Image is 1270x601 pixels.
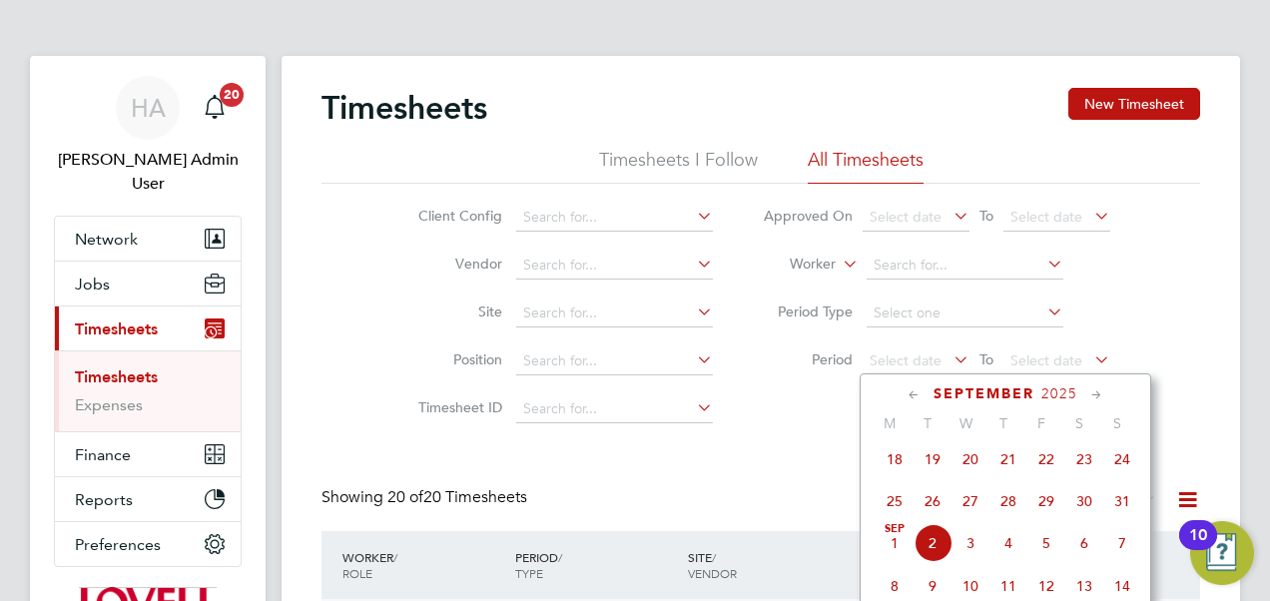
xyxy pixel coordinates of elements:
[867,252,1063,280] input: Search for...
[516,395,713,423] input: Search for...
[1065,440,1103,478] span: 23
[342,565,372,581] span: ROLE
[989,440,1027,478] span: 21
[712,549,716,565] span: /
[876,524,914,534] span: Sep
[75,367,158,386] a: Timesheets
[1103,524,1141,562] span: 7
[75,319,158,338] span: Timesheets
[412,302,502,320] label: Site
[516,204,713,232] input: Search for...
[952,524,989,562] span: 3
[746,255,836,275] label: Worker
[947,414,984,432] span: W
[599,148,758,184] li: Timesheets I Follow
[763,302,853,320] label: Period Type
[195,76,235,140] a: 20
[1041,385,1077,402] span: 2025
[75,230,138,249] span: Network
[683,539,856,591] div: SITE
[1065,482,1103,520] span: 30
[867,300,1063,327] input: Select one
[220,83,244,107] span: 20
[516,252,713,280] input: Search for...
[55,217,241,261] button: Network
[516,347,713,375] input: Search for...
[55,350,241,431] div: Timesheets
[763,207,853,225] label: Approved On
[989,524,1027,562] span: 4
[973,346,999,372] span: To
[321,88,487,128] h2: Timesheets
[387,487,527,507] span: 20 Timesheets
[337,539,510,591] div: WORKER
[412,398,502,416] label: Timesheet ID
[914,482,952,520] span: 26
[1098,414,1136,432] span: S
[1190,521,1254,585] button: Open Resource Center, 10 new notifications
[984,414,1022,432] span: T
[75,445,131,464] span: Finance
[876,440,914,478] span: 18
[952,440,989,478] span: 20
[54,148,242,196] span: Hays Admin User
[688,565,737,581] span: VENDOR
[131,95,166,121] span: HA
[1027,524,1065,562] span: 5
[1103,482,1141,520] span: 31
[1010,208,1082,226] span: Select date
[876,482,914,520] span: 25
[393,549,397,565] span: /
[952,482,989,520] span: 27
[412,207,502,225] label: Client Config
[1010,351,1082,369] span: Select date
[515,565,543,581] span: TYPE
[510,539,683,591] div: PERIOD
[412,255,502,273] label: Vendor
[1189,535,1207,561] div: 10
[55,432,241,476] button: Finance
[1068,88,1200,120] button: New Timesheet
[1103,440,1141,478] span: 24
[75,395,143,414] a: Expenses
[914,524,952,562] span: 2
[412,350,502,368] label: Position
[871,414,909,432] span: M
[914,440,952,478] span: 19
[55,477,241,521] button: Reports
[54,76,242,196] a: HA[PERSON_NAME] Admin User
[870,351,942,369] span: Select date
[1060,414,1098,432] span: S
[55,306,241,350] button: Timesheets
[934,385,1034,402] span: September
[808,148,924,184] li: All Timesheets
[989,482,1027,520] span: 28
[55,262,241,305] button: Jobs
[75,490,133,509] span: Reports
[1022,414,1060,432] span: F
[321,487,531,508] div: Showing
[763,350,853,368] label: Period
[75,535,161,554] span: Preferences
[55,522,241,566] button: Preferences
[876,524,914,562] span: 1
[1065,524,1103,562] span: 6
[870,208,942,226] span: Select date
[558,549,562,565] span: /
[75,275,110,294] span: Jobs
[973,203,999,229] span: To
[1044,490,1156,510] label: Approved
[387,487,423,507] span: 20 of
[1027,482,1065,520] span: 29
[909,414,947,432] span: T
[516,300,713,327] input: Search for...
[1027,440,1065,478] span: 22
